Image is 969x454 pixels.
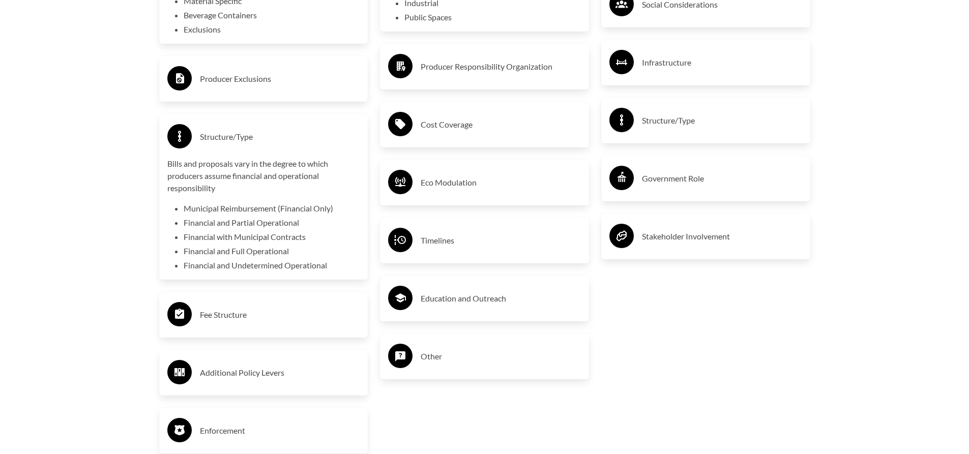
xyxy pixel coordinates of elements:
[200,129,360,145] h3: Structure/Type
[184,217,360,229] li: Financial and Partial Operational
[421,290,581,307] h3: Education and Outreach
[421,174,581,191] h3: Eco Modulation
[421,348,581,365] h3: Other
[167,158,360,194] p: Bills and proposals vary in the degree to which producers assume financial and operational respon...
[421,116,581,133] h3: Cost Coverage
[184,259,360,271] li: Financial and Undetermined Operational
[642,54,802,71] h3: Infrastructure
[184,202,360,215] li: Municipal Reimbursement (Financial Only)
[642,228,802,245] h3: Stakeholder Involvement
[421,58,581,75] h3: Producer Responsibility Organization
[421,232,581,249] h3: Timelines
[642,170,802,187] h3: Government Role
[200,307,360,323] h3: Fee Structure
[184,9,360,21] li: Beverage Containers
[200,422,360,439] h3: Enforcement
[184,23,360,36] li: Exclusions
[200,71,360,87] h3: Producer Exclusions
[184,245,360,257] li: Financial and Full Operational
[184,231,360,243] li: Financial with Municipal Contracts
[200,365,360,381] h3: Additional Policy Levers
[642,112,802,129] h3: Structure/Type
[404,11,581,23] li: Public Spaces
